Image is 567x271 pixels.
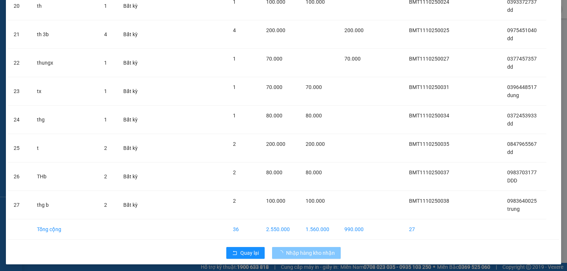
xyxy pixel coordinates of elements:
span: 2 [104,145,107,151]
span: loading [278,250,286,255]
span: 1 [104,3,107,9]
td: Bất kỳ [117,20,146,49]
td: 27 [8,191,31,219]
span: Quay lại [240,249,259,257]
button: Nhập hàng kho nhận [272,247,341,259]
span: 2 [233,169,236,175]
span: BMT1110250034 [409,113,449,119]
td: thg [31,106,98,134]
span: 0847965567 [507,141,537,147]
td: Bất kỳ [117,191,146,219]
span: 80.000 [306,113,322,119]
span: BMT1110250037 [409,169,449,175]
td: thg b [31,191,98,219]
span: dung [507,92,519,98]
span: 1 [104,60,107,66]
span: 0975451040 [507,27,537,33]
span: dd [507,35,513,41]
span: 2 [104,202,107,208]
span: 80.000 [266,113,282,119]
span: 70.000 [306,84,322,90]
span: 200.000 [306,141,325,147]
span: 200.000 [266,27,285,33]
span: BMT1110250035 [409,141,449,147]
span: 0983703177 [507,169,537,175]
span: BMT1110250025 [409,27,449,33]
span: 4 [104,31,107,37]
span: 4 [233,27,236,33]
td: 26 [8,162,31,191]
span: 0396448517 [507,84,537,90]
td: 2.550.000 [260,219,300,240]
span: 100.000 [266,198,285,204]
td: Bất kỳ [117,77,146,106]
span: 0983640025 [507,198,537,204]
td: 22 [8,49,31,77]
span: 2 [233,198,236,204]
span: Nhập hàng kho nhận [286,249,335,257]
td: 25 [8,134,31,162]
span: 80.000 [266,169,282,175]
span: DDD [507,178,517,183]
td: 1.560.000 [300,219,338,240]
span: dd [507,64,513,70]
span: BMT1110250038 [409,198,449,204]
span: 70.000 [266,84,282,90]
span: rollback [232,250,237,256]
td: t [31,134,98,162]
button: rollbackQuay lại [226,247,265,259]
span: 1 [104,117,107,123]
td: Bất kỳ [117,106,146,134]
span: BMT1110250027 [409,56,449,62]
td: 27 [403,219,463,240]
span: dd [507,121,513,127]
td: Bất kỳ [117,49,146,77]
span: dd [507,7,513,13]
span: 1 [104,88,107,94]
td: Tổng cộng [31,219,98,240]
span: 0372453933 [507,113,537,119]
td: 990.000 [339,219,372,240]
span: 2 [233,141,236,147]
td: 36 [227,219,260,240]
td: thungx [31,49,98,77]
span: dd [507,149,513,155]
td: 21 [8,20,31,49]
td: th 3b [31,20,98,49]
span: 80.000 [306,169,322,175]
td: THb [31,162,98,191]
td: Bất kỳ [117,134,146,162]
span: 2 [104,174,107,179]
span: 100.000 [306,198,325,204]
td: tx [31,77,98,106]
span: 1 [233,84,236,90]
span: 200.000 [344,27,364,33]
span: 0377457357 [507,56,537,62]
span: 70.000 [266,56,282,62]
span: 70.000 [344,56,361,62]
span: BMT1110250031 [409,84,449,90]
span: 1 [233,113,236,119]
td: 23 [8,77,31,106]
td: 24 [8,106,31,134]
span: 1 [233,56,236,62]
span: trung [507,206,520,212]
span: 200.000 [266,141,285,147]
td: Bất kỳ [117,162,146,191]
